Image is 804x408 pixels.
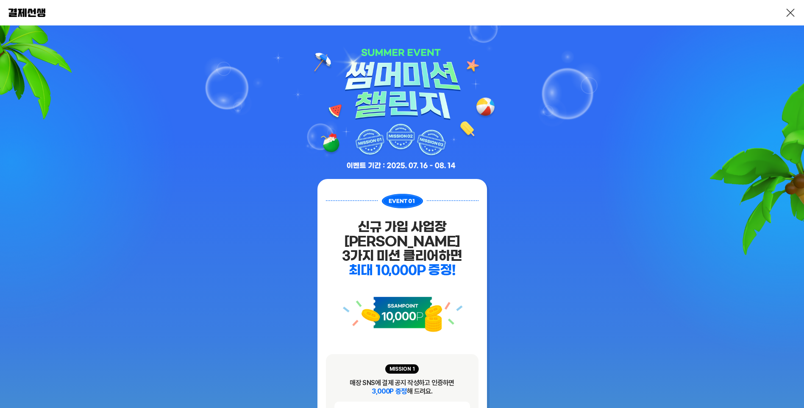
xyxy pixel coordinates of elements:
[372,387,407,395] span: 3,000P 증정
[326,281,479,349] img: event_icon
[326,220,479,278] div: 신규 가입 사업장[PERSON_NAME] 3가지 미션 클리어하면
[8,8,45,17] img: 결제선생
[385,364,419,374] span: MISSION 1
[326,193,479,209] img: event_01
[590,25,804,384] img: palm trees
[349,264,455,277] span: 최대 10,000P 증정!
[334,379,470,396] div: 매장 SNS에 결제 공지 작성하고 인증하면 해 드려요.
